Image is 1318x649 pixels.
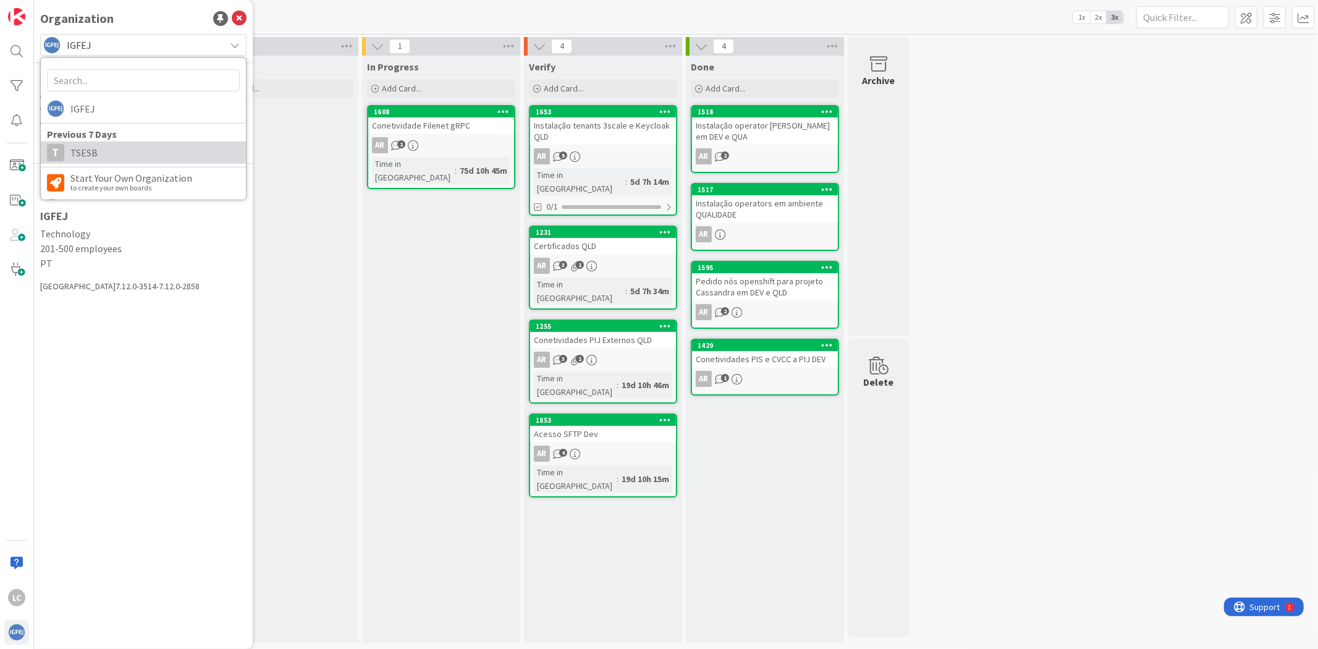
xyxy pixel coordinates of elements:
[26,2,56,17] span: Support
[70,173,192,183] div: Start Your Own Organization
[41,98,246,120] a: avatarIGFEJ
[692,195,838,223] div: Instalação operators em ambiente QUALIDADE
[529,61,556,73] span: Verify
[1073,11,1090,23] span: 1x
[617,472,619,486] span: :
[530,321,676,348] div: 1255Conetividades PIJ Externos QLD
[617,378,619,392] span: :
[530,332,676,348] div: Conetividades PIJ Externos QLD
[372,137,388,153] div: AR
[625,175,627,189] span: :
[721,307,729,315] span: 2
[625,284,627,298] span: :
[1090,11,1107,23] span: 2x
[457,164,510,177] div: 75d 10h 45m
[627,284,672,298] div: 5d 7h 34m
[576,261,584,269] span: 1
[40,256,247,271] span: PT
[47,100,64,117] img: avatar
[863,73,895,88] div: Archive
[544,83,583,94] span: Add Card...
[530,117,676,145] div: Instalação tenants 3scale e Keycloak QLD
[397,140,405,148] span: 1
[40,9,114,28] div: Organization
[530,238,676,254] div: Certificados QLD
[530,106,676,145] div: 1653Instalação tenants 3scale e Keycloak QLD
[536,322,676,331] div: 1255
[530,426,676,442] div: Acesso SFTP Dev
[692,351,838,367] div: Conetividades PIS e CVCC a PIJ DEV
[47,144,64,161] div: T
[530,106,676,117] div: 1653
[534,352,550,368] div: AR
[534,371,617,399] div: Time in [GEOGRAPHIC_DATA]
[536,108,676,116] div: 1653
[70,143,240,162] span: TSESB
[530,352,676,368] div: AR
[372,157,455,184] div: Time in [GEOGRAPHIC_DATA]
[864,375,894,389] div: Delete
[721,374,729,382] span: 1
[530,321,676,332] div: 1255
[530,415,676,426] div: 1853
[530,415,676,442] div: 1853Acesso SFTP Dev
[367,61,419,73] span: In Progress
[374,108,514,116] div: 1608
[698,263,838,272] div: 1595
[692,304,838,320] div: AR
[698,185,838,194] div: 1517
[534,465,617,493] div: Time in [GEOGRAPHIC_DATA]
[530,258,676,274] div: AR
[530,148,676,164] div: AR
[40,210,247,223] h1: IGFEJ
[368,137,514,153] div: AR
[696,371,712,387] div: AR
[692,226,838,242] div: AR
[8,624,25,641] img: avatar
[1107,11,1123,23] span: 3x
[67,36,219,54] span: IGFEJ
[692,340,838,367] div: 1429Conetividades PIS e CVCC a PIJ DEV
[40,226,247,241] span: Technology
[546,200,558,213] span: 0/1
[721,151,729,159] span: 2
[530,227,676,254] div: 1231Certificados QLD
[692,106,838,117] div: 1518
[534,258,550,274] div: AR
[40,280,247,293] div: [GEOGRAPHIC_DATA] 7.12.0-3514-7.12.0-2858
[692,262,838,300] div: 1595Pedido nós openshift para projeto Cassandra em DEV e QLD
[698,341,838,350] div: 1429
[368,117,514,134] div: Conetividade Filenet gRPC
[698,108,838,116] div: 1518
[1136,6,1229,28] input: Quick Filter...
[619,472,672,486] div: 19d 10h 15m
[455,164,457,177] span: :
[534,278,625,305] div: Time in [GEOGRAPHIC_DATA]
[47,69,240,91] input: Search...
[64,5,67,15] div: 1
[382,83,421,94] span: Add Card...
[536,416,676,425] div: 1853
[691,61,714,73] span: Done
[559,355,567,363] span: 3
[619,378,672,392] div: 19d 10h 46m
[559,261,567,269] span: 3
[692,340,838,351] div: 1429
[692,148,838,164] div: AR
[692,371,838,387] div: AR
[551,39,572,54] span: 4
[41,127,246,142] div: Previous 7 Days
[696,148,712,164] div: AR
[41,142,246,164] a: TTSESB
[536,228,676,237] div: 1231
[692,117,838,145] div: Instalação operator [PERSON_NAME] em DEV e QUA
[368,106,514,134] div: 1608Conetividade Filenet gRPC
[368,106,514,117] div: 1608
[389,39,410,54] span: 1
[41,171,246,195] a: Start Your Own Organizationto create your own boards
[692,184,838,223] div: 1517Instalação operators em ambiente QUALIDADE
[40,241,247,256] span: 201-500 employees
[706,83,745,94] span: Add Card...
[70,183,192,193] div: to create your own boards
[559,449,567,457] span: 4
